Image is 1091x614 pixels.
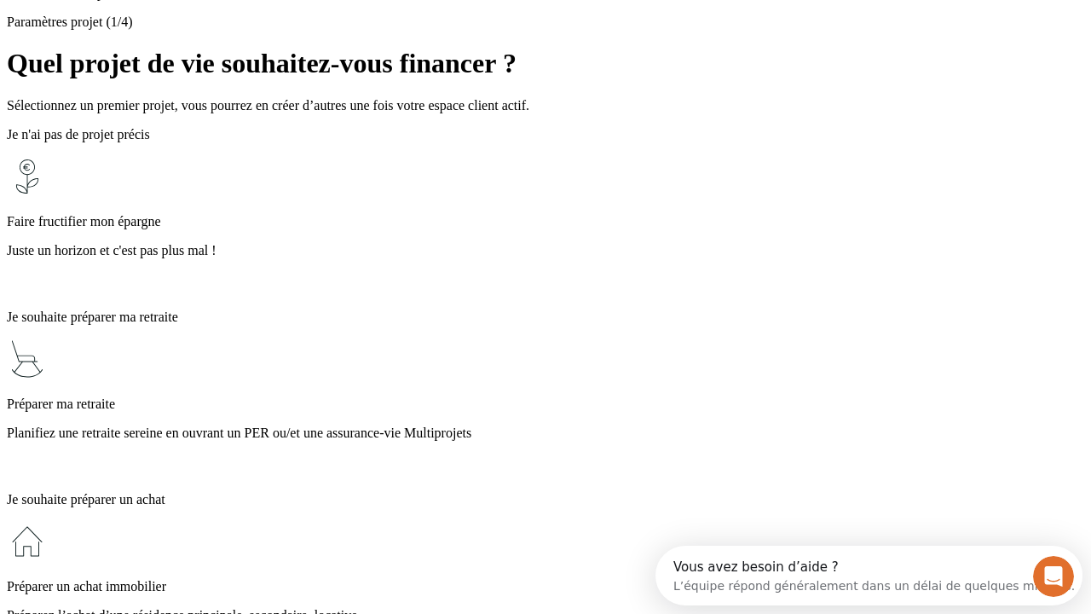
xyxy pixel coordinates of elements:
[1033,556,1074,597] iframe: Intercom live chat
[7,14,1084,30] p: Paramètres projet (1/4)
[7,48,1084,79] h1: Quel projet de vie souhaitez-vous financer ?
[7,426,1084,441] p: Planifiez une retraite sereine en ouvrant un PER ou/et une assurance-vie Multiprojets
[7,214,1084,229] p: Faire fructifier mon épargne
[7,98,529,113] span: Sélectionnez un premier projet, vous pourrez en créer d’autres une fois votre espace client actif.
[7,243,1084,258] p: Juste un horizon et c'est pas plus mal !
[7,310,1084,325] p: Je souhaite préparer ma retraite
[18,28,419,46] div: L’équipe répond généralement dans un délai de quelques minutes.
[7,579,1084,594] p: Préparer un achat immobilier
[655,546,1082,605] iframe: Intercom live chat discovery launcher
[7,397,1084,412] p: Préparer ma retraite
[7,7,470,54] div: Ouvrir le Messenger Intercom
[18,14,419,28] div: Vous avez besoin d’aide ?
[7,492,1084,507] p: Je souhaite préparer un achat
[7,127,1084,142] p: Je n'ai pas de projet précis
